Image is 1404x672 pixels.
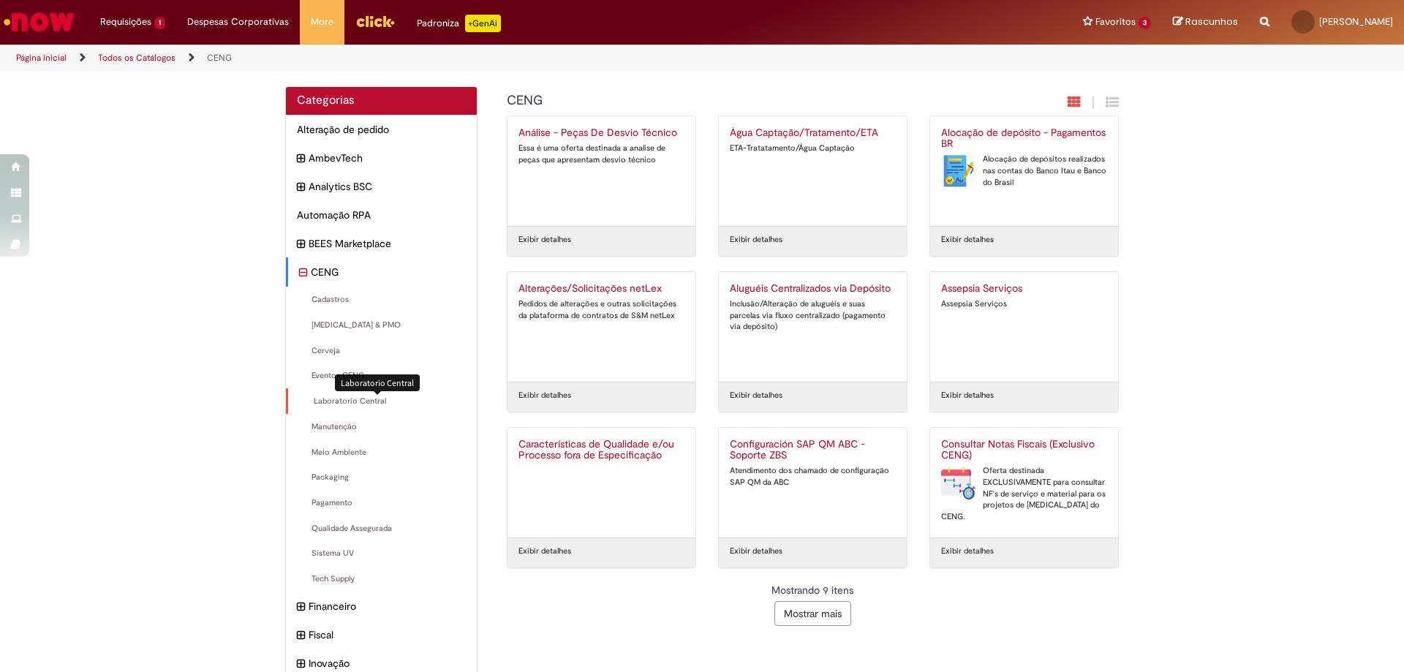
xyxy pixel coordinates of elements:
a: Rascunhos [1173,15,1238,29]
a: Alocação de depósito - Pagamentos BR Alocação de depósito - Pagamentos BR Alocação de depósitos r... [930,116,1118,226]
span: | [1092,94,1095,111]
span: Tech Supply [297,573,466,585]
h2: Consultar Notas Fiscais (Exclusivo CENG) [941,439,1107,462]
h2: Alocação de depósito - Pagamentos BR [941,127,1107,151]
div: Assepsia Serviços [941,298,1107,310]
i: expandir categoria BEES Marketplace [297,236,305,252]
div: expandir categoria BEES Marketplace BEES Marketplace [286,229,477,258]
a: Alterações/Solicitações netLex Pedidos de alterações e outras solicitações da plataforma de contr... [507,272,695,382]
span: Meio Ambiente [297,447,466,458]
span: Sistema UV [297,548,466,559]
div: Manutenção [286,414,477,440]
i: expandir categoria Inovação [297,656,305,672]
div: Packaging [286,464,477,491]
div: ETA-Tratatamento/Água Captação [730,143,896,154]
span: Financeiro [309,599,466,614]
div: Meio Ambiente [286,439,477,466]
ul: Trilhas de página [11,45,925,72]
div: Alteração de pedido [286,115,477,144]
span: More [311,15,333,29]
span: 3 [1139,17,1151,29]
p: +GenAi [465,15,501,32]
div: Atendimento dos chamado de configuração SAP QM da ABC [730,465,896,488]
a: Análise - Peças De Desvio Técnico Essa é uma oferta destinada a analise de peças que apresentam d... [507,116,695,226]
div: Cerveja [286,338,477,364]
img: Consultar Notas Fiscais (Exclusivo CENG) [941,465,975,502]
div: Laboratorio Central [335,374,420,391]
div: [MEDICAL_DATA] & PMO [286,312,477,339]
img: Alocação de depósito - Pagamentos BR [941,154,975,190]
span: AmbevTech [309,151,466,165]
div: Cadastros [286,287,477,313]
i: Exibição em cartão [1068,95,1081,109]
div: Oferta destinada EXCLUSIVAMENTE para consultar NF's de serviço e material para os projetos de [ME... [941,465,1107,523]
a: Exibir detalhes [941,390,994,401]
div: Tech Supply [286,566,477,592]
span: BEES Marketplace [309,236,466,251]
span: Cerveja [297,345,466,357]
h2: Características de Qualidade e/ou Processo fora de Especificação [518,439,684,462]
div: Eventos CENG [286,363,477,389]
span: Pagamento [297,497,466,509]
h1: {"description":null,"title":"CENG"} Categoria [507,94,961,108]
a: Exibir detalhes [941,545,994,557]
h2: Análise - Peças De Desvio Técnico [518,127,684,139]
img: click_logo_yellow_360x200.png [355,10,395,32]
i: recolher categoria CENG [299,265,307,281]
span: 1 [154,17,165,29]
div: expandir categoria Fiscal Fiscal [286,620,477,649]
span: [MEDICAL_DATA] & PMO [297,320,466,331]
h2: Aluguéis Centralizados via Depósito [730,283,896,295]
a: Assepsia Serviços Assepsia Serviços [930,272,1118,382]
i: expandir categoria Fiscal [297,627,305,643]
span: Fiscal [309,627,466,642]
a: Exibir detalhes [518,545,571,557]
div: Automação RPA [286,200,477,230]
a: Exibir detalhes [941,234,994,246]
a: Aluguéis Centralizados via Depósito Inclusão/Alteração de aluguéis e suas parcelas via fluxo cent... [719,272,907,382]
div: Essa é uma oferta destinada a analise de peças que apresentam desvio técnico [518,143,684,165]
div: recolher categoria CENG CENG [286,257,477,287]
a: Página inicial [16,52,67,64]
h2: Alterações/Solicitações netLex [518,283,684,295]
a: CENG [207,52,232,64]
span: Despesas Corporativas [187,15,289,29]
a: Configuración SAP QM ABC - Soporte ZBS Atendimento dos chamado de configuração SAP QM da ABC [719,428,907,537]
span: Analytics BSC [309,179,466,194]
h2: Configuración SAP QM ABC - Soporte ZBS [730,439,896,462]
div: Padroniza [417,15,501,32]
div: Qualidade Assegurada [286,516,477,542]
span: Packaging [297,472,466,483]
div: expandir categoria Financeiro Financeiro [286,592,477,621]
div: Pagamento [286,490,477,516]
span: Qualidade Assegurada [297,523,466,535]
h2: Água Captação/Tratamento/ETA [730,127,896,139]
h2: Categorias [297,94,466,107]
a: Todos os Catálogos [98,52,175,64]
div: Laboratorio Central [286,388,477,415]
div: Mostrando 9 itens [507,583,1120,597]
a: Exibir detalhes [518,234,571,246]
a: Água Captação/Tratamento/ETA ETA-Tratatamento/Água Captação [719,116,907,226]
span: Manutenção [297,421,466,433]
a: Exibir detalhes [730,234,782,246]
img: ServiceNow [1,7,77,37]
span: Inovação [309,656,466,671]
button: Mostrar mais [774,601,851,626]
div: expandir categoria AmbevTech AmbevTech [286,143,477,173]
i: expandir categoria AmbevTech [297,151,305,167]
a: Consultar Notas Fiscais (Exclusivo CENG) Consultar Notas Fiscais (Exclusivo CENG) Oferta destinad... [930,428,1118,537]
div: Pedidos de alterações e outras solicitações da plataforma de contratos de S&M netLex [518,298,684,321]
span: Cadastros [297,294,466,306]
i: expandir categoria Financeiro [297,599,305,615]
span: Rascunhos [1185,15,1238,29]
i: Exibição de grade [1106,95,1119,109]
h2: Assepsia Serviços [941,283,1107,295]
div: Sistema UV [286,540,477,567]
a: Exibir detalhes [730,390,782,401]
a: Características de Qualidade e/ou Processo fora de Especificação [507,428,695,537]
span: Automação RPA [297,208,466,222]
a: Exibir detalhes [518,390,571,401]
a: Exibir detalhes [730,545,782,557]
span: Favoritos [1095,15,1136,29]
